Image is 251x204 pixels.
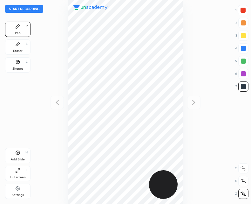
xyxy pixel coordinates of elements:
div: Pen [15,32,21,35]
div: Settings [12,193,24,197]
div: X [235,176,248,186]
div: 3 [235,31,248,41]
img: logo.38c385cc.svg [73,5,108,10]
div: 2 [235,18,248,28]
div: 4 [235,43,248,53]
div: 5 [235,56,248,66]
div: 7 [235,81,248,92]
div: E [26,42,28,46]
div: 6 [235,69,248,79]
div: Z [235,189,248,199]
div: L [26,60,28,63]
div: P [26,25,28,28]
div: Eraser [13,49,23,53]
div: 1 [235,5,248,15]
button: Start recording [5,5,43,13]
div: Shapes [12,67,23,70]
div: Full screen [10,176,26,179]
div: Add Slide [11,158,25,161]
div: C [235,163,248,173]
div: H [25,151,28,154]
div: F [26,169,28,172]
